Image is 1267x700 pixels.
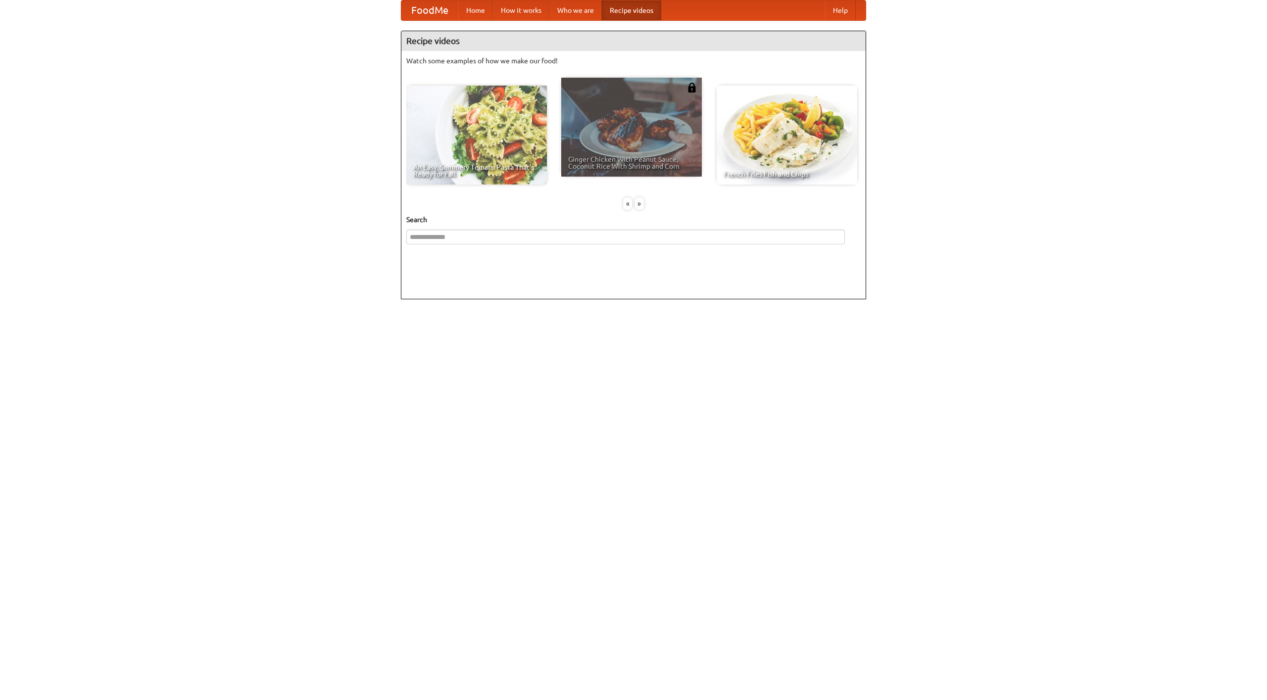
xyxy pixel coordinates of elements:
[493,0,549,20] a: How it works
[401,0,458,20] a: FoodMe
[406,86,547,185] a: An Easy, Summery Tomato Pasta That's Ready for Fall
[413,164,540,178] span: An Easy, Summery Tomato Pasta That's Ready for Fall
[687,83,697,93] img: 483408.png
[406,215,861,225] h5: Search
[717,86,857,185] a: French Fries Fish and Chips
[635,197,644,210] div: »
[458,0,493,20] a: Home
[549,0,602,20] a: Who we are
[724,171,850,178] span: French Fries Fish and Chips
[623,197,632,210] div: «
[602,0,661,20] a: Recipe videos
[825,0,856,20] a: Help
[401,31,866,51] h4: Recipe videos
[406,56,861,66] p: Watch some examples of how we make our food!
